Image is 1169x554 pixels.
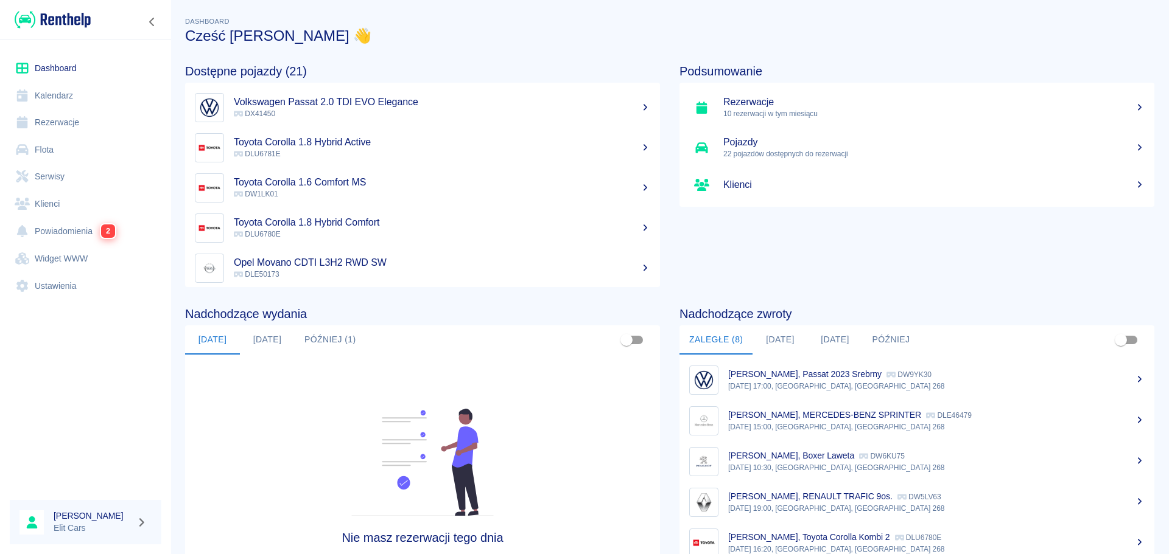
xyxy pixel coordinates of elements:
[692,491,715,514] img: Image
[198,136,221,159] img: Image
[185,18,230,25] span: Dashboard
[10,245,161,272] a: Widget WWW
[234,96,650,108] h5: Volkswagen Passat 2.0 TDI EVO Elegance
[10,82,161,109] a: Kalendarz
[185,325,240,355] button: [DATE]
[1109,328,1132,351] span: Pokaż przypisane tylko do mnie
[185,64,660,78] h4: Dostępne pojazdy (21)
[723,136,1145,148] h5: Pojazdy
[198,216,221,240] img: Image
[240,325,295,355] button: [DATE]
[198,257,221,280] img: Image
[234,230,281,238] span: DLU6780E
[692,409,715,432] img: Image
[234,150,281,158] span: DLU6781E
[723,148,1145,159] p: 22 pojazdów dostępnych do rezerwacji
[753,325,807,355] button: [DATE]
[54,510,132,522] h6: [PERSON_NAME]
[185,248,660,288] a: ImageOpel Movano CDTI L3H2 RWD SW DLE50173
[198,96,221,119] img: Image
[234,270,279,279] span: DLE50173
[679,128,1154,168] a: Pojazdy22 pojazdów dostępnych do rezerwacji
[10,10,91,30] a: Renthelp logo
[679,441,1154,482] a: Image[PERSON_NAME], Boxer Laweta DW6KU75[DATE] 10:30, [GEOGRAPHIC_DATA], [GEOGRAPHIC_DATA] 268
[185,306,660,321] h4: Nadchodzące wydania
[295,325,366,355] button: Później (1)
[728,462,1145,473] p: [DATE] 10:30, [GEOGRAPHIC_DATA], [GEOGRAPHIC_DATA] 268
[15,10,91,30] img: Renthelp logo
[234,176,650,189] h5: Toyota Corolla 1.6 Comfort MS
[185,208,660,248] a: ImageToyota Corolla 1.8 Hybrid Comfort DLU6780E
[895,533,942,542] p: DLU6780E
[728,369,882,379] p: [PERSON_NAME], Passat 2023 Srebrny
[692,369,715,392] img: Image
[234,190,278,198] span: DW1LK01
[54,522,132,535] p: Elit Cars
[723,108,1145,119] p: 10 rezerwacji w tym miesiącu
[926,411,972,420] p: DLE46479
[679,306,1154,321] h4: Nadchodzące zwroty
[10,55,161,82] a: Dashboard
[185,88,660,128] a: ImageVolkswagen Passat 2.0 TDI EVO Elegance DX41450
[728,451,854,460] p: [PERSON_NAME], Boxer Laweta
[807,325,862,355] button: [DATE]
[728,421,1145,432] p: [DATE] 15:00, [GEOGRAPHIC_DATA], [GEOGRAPHIC_DATA] 268
[679,482,1154,522] a: Image[PERSON_NAME], RENAULT TRAFIC 9os. DW5LV63[DATE] 19:00, [GEOGRAPHIC_DATA], [GEOGRAPHIC_DATA]...
[185,168,660,208] a: ImageToyota Corolla 1.6 Comfort MS DW1LK01
[723,179,1145,191] h5: Klienci
[344,409,501,516] img: Fleet
[185,128,660,168] a: ImageToyota Corolla 1.8 Hybrid Active DLU6781E
[101,224,115,238] span: 2
[679,325,753,355] button: Zaległe (8)
[234,216,650,229] h5: Toyota Corolla 1.8 Hybrid Comfort
[143,14,161,30] button: Zwiń nawigację
[679,88,1154,128] a: Rezerwacje10 rezerwacji w tym miesiącu
[185,27,1154,44] h3: Cześć [PERSON_NAME] 👋
[10,163,161,190] a: Serwisy
[245,530,601,545] h4: Nie masz rezerwacji tego dnia
[723,96,1145,108] h5: Rezerwacje
[10,272,161,300] a: Ustawienia
[234,109,275,118] span: DX41450
[10,109,161,136] a: Rezerwacje
[728,503,1145,514] p: [DATE] 19:00, [GEOGRAPHIC_DATA], [GEOGRAPHIC_DATA] 268
[692,450,715,473] img: Image
[679,64,1154,78] h4: Podsumowanie
[728,491,893,501] p: [PERSON_NAME], RENAULT TRAFIC 9os.
[886,370,932,379] p: DW9YK30
[234,257,650,269] h5: Opel Movano CDTI L3H2 RWD SW
[728,410,921,420] p: [PERSON_NAME], MERCEDES-BENZ SPRINTER
[679,168,1154,202] a: Klienci
[728,532,890,542] p: [PERSON_NAME], Toyota Corolla Kombi 2
[234,136,650,148] h5: Toyota Corolla 1.8 Hybrid Active
[10,190,161,218] a: Klienci
[679,359,1154,400] a: Image[PERSON_NAME], Passat 2023 Srebrny DW9YK30[DATE] 17:00, [GEOGRAPHIC_DATA], [GEOGRAPHIC_DATA]...
[615,328,638,351] span: Pokaż przypisane tylko do mnie
[728,381,1145,392] p: [DATE] 17:00, [GEOGRAPHIC_DATA], [GEOGRAPHIC_DATA] 268
[897,493,941,501] p: DW5LV63
[10,217,161,245] a: Powiadomienia2
[679,400,1154,441] a: Image[PERSON_NAME], MERCEDES-BENZ SPRINTER DLE46479[DATE] 15:00, [GEOGRAPHIC_DATA], [GEOGRAPHIC_D...
[859,452,905,460] p: DW6KU75
[862,325,919,355] button: Później
[198,176,221,199] img: Image
[10,136,161,164] a: Flota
